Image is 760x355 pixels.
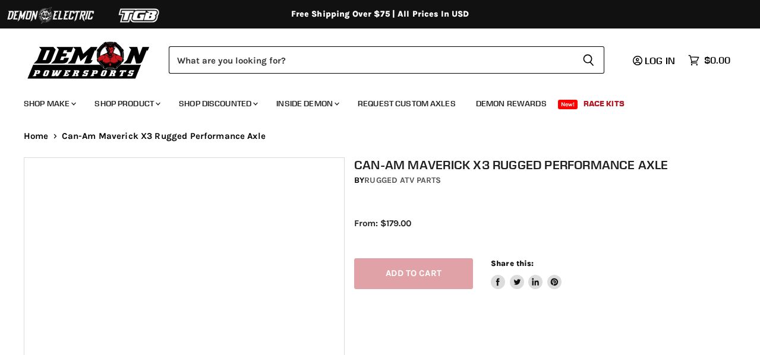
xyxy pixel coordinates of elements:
[24,39,154,81] img: Demon Powersports
[349,91,465,116] a: Request Custom Axles
[95,4,184,27] img: TGB Logo 2
[354,218,411,229] span: From: $179.00
[575,91,633,116] a: Race Kits
[558,100,578,109] span: New!
[15,91,83,116] a: Shop Make
[24,131,49,141] a: Home
[62,131,266,141] span: Can-Am Maverick X3 Rugged Performance Axle
[15,87,727,116] ul: Main menu
[267,91,346,116] a: Inside Demon
[704,55,730,66] span: $0.00
[627,55,682,66] a: Log in
[86,91,168,116] a: Shop Product
[354,174,746,187] div: by
[467,91,556,116] a: Demon Rewards
[170,91,265,116] a: Shop Discounted
[682,52,736,69] a: $0.00
[573,46,604,74] button: Search
[354,157,746,172] h1: Can-Am Maverick X3 Rugged Performance Axle
[491,259,534,268] span: Share this:
[491,258,562,290] aside: Share this:
[169,46,573,74] input: Search
[6,4,95,27] img: Demon Electric Logo 2
[169,46,604,74] form: Product
[645,55,675,66] span: Log in
[364,175,441,185] a: Rugged ATV Parts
